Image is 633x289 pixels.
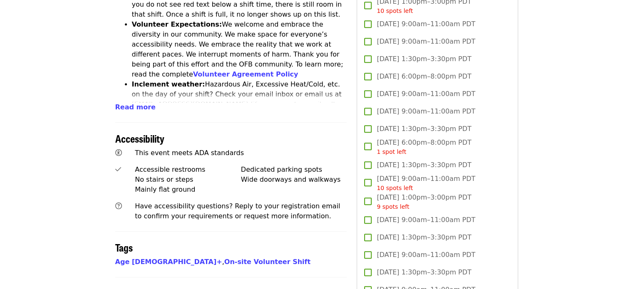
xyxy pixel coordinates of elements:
[377,72,471,82] span: [DATE] 6:00pm–8:00pm PDT
[115,103,156,111] span: Read more
[377,232,471,242] span: [DATE] 1:30pm–3:30pm PDT
[115,240,133,254] span: Tags
[377,89,475,99] span: [DATE] 9:00am–11:00am PDT
[377,106,475,116] span: [DATE] 9:00am–11:00am PDT
[135,185,241,195] div: Mainly flat ground
[377,148,406,155] span: 1 spot left
[135,165,241,175] div: Accessible restrooms
[135,175,241,185] div: No stairs or steps
[377,7,413,14] span: 10 spots left
[193,70,298,78] a: Volunteer Agreement Policy
[377,193,471,211] span: [DATE] 1:00pm–3:00pm PDT
[377,37,475,47] span: [DATE] 9:00am–11:00am PDT
[115,258,222,266] a: Age [DEMOGRAPHIC_DATA]+
[135,149,244,157] span: This event meets ADA standards
[115,202,122,210] i: question-circle icon
[377,54,471,64] span: [DATE] 1:30pm–3:30pm PDT
[115,258,224,266] span: ,
[224,258,310,266] a: On-site Volunteer Shift
[132,20,347,79] li: We welcome and embrace the diversity in our community. We make space for everyone’s accessibility...
[377,250,475,260] span: [DATE] 9:00am–11:00am PDT
[241,175,347,185] div: Wide doorways and walkways
[115,131,164,146] span: Accessibility
[377,19,475,29] span: [DATE] 9:00am–11:00am PDT
[132,80,205,88] strong: Inclement weather:
[377,124,471,134] span: [DATE] 1:30pm–3:30pm PDT
[132,79,347,129] li: Hazardous Air, Excessive Heat/Cold, etc. on the day of your shift? Check your email inbox or emai...
[377,267,471,277] span: [DATE] 1:30pm–3:30pm PDT
[377,160,471,170] span: [DATE] 1:30pm–3:30pm PDT
[241,165,347,175] div: Dedicated parking spots
[132,20,222,28] strong: Volunteer Expectations:
[377,203,409,210] span: 9 spots left
[135,202,340,220] span: Have accessibility questions? Reply to your registration email to confirm your requirements or re...
[115,165,121,173] i: check icon
[377,174,475,193] span: [DATE] 9:00am–11:00am PDT
[115,102,156,112] button: Read more
[377,138,471,156] span: [DATE] 6:00pm–8:00pm PDT
[377,215,475,225] span: [DATE] 9:00am–11:00am PDT
[115,149,122,157] i: universal-access icon
[377,185,413,191] span: 10 spots left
